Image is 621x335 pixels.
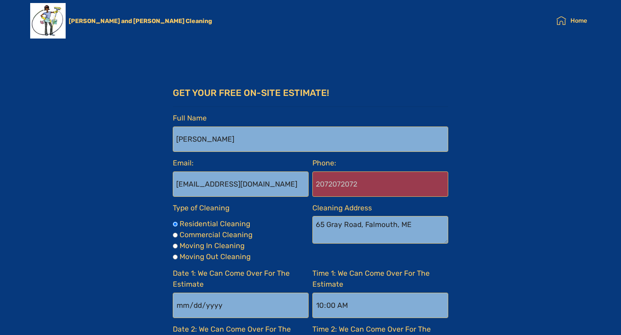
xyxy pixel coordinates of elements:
[180,252,251,262] label: Moving Out Cleaning
[556,14,587,28] a: Home
[180,219,250,230] label: Residential Cleaning
[173,203,229,214] label: Type of Cleaning
[312,171,448,197] input: 2072072072
[30,3,66,39] img: Mobirise
[173,268,309,290] label: Date 1: We Can Come Over For The Estimate
[173,158,194,169] label: Email:
[180,230,252,241] label: Commercial Cleaning
[173,127,448,152] input: John Smith
[173,88,448,97] h5: GET YOUR FREE ON-SITE ESTIMATE!
[312,158,336,169] label: Phone:
[180,241,244,252] label: Moving In Cleaning
[69,17,224,25] a: [PERSON_NAME] and [PERSON_NAME] Cleaning
[173,171,309,197] input: johnsmith@gmail.com
[312,268,448,290] label: Time 1: We Can Come Over For The Estimate
[173,113,207,124] label: Full Name
[312,203,372,214] label: Cleaning Address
